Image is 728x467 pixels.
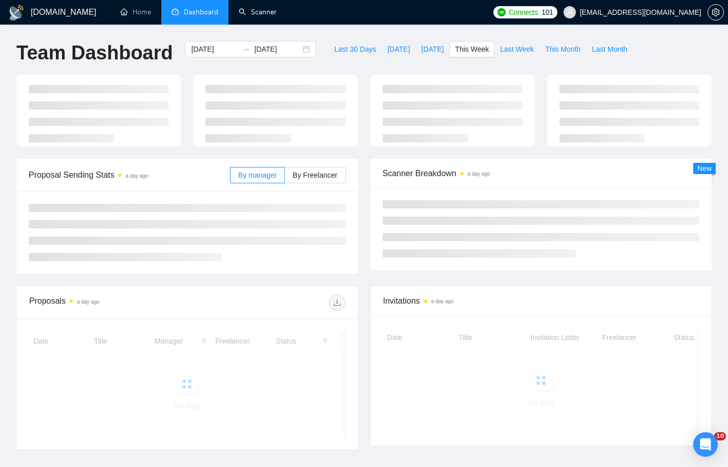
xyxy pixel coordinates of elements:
[382,41,415,57] button: [DATE]
[328,41,382,57] button: Last 30 Days
[16,41,173,65] h1: Team Dashboard
[242,45,250,53] span: to
[383,167,700,180] span: Scanner Breakdown
[29,168,230,181] span: Proposal Sending Stats
[449,41,494,57] button: This Week
[184,8,218,16] span: Dashboard
[387,44,410,55] span: [DATE]
[77,299,99,305] time: a day ago
[500,44,534,55] span: Last Week
[172,8,179,15] span: dashboard
[421,44,444,55] span: [DATE]
[586,41,633,57] button: Last Month
[497,8,506,16] img: upwork-logo.png
[539,41,586,57] button: This Month
[708,4,724,20] button: setting
[242,45,250,53] span: swap-right
[566,9,573,16] span: user
[468,171,490,177] time: a day ago
[509,7,539,18] span: Connects:
[697,164,712,173] span: New
[431,299,454,304] time: a day ago
[714,432,726,440] span: 10
[238,171,277,179] span: By manager
[693,432,718,457] div: Open Intercom Messenger
[455,44,489,55] span: This Week
[29,294,187,311] div: Proposals
[592,44,627,55] span: Last Month
[383,294,699,307] span: Invitations
[293,171,337,179] span: By Freelancer
[254,44,301,55] input: End date
[191,44,238,55] input: Start date
[545,44,580,55] span: This Month
[120,8,151,16] a: homeHome
[8,5,25,21] img: logo
[415,41,449,57] button: [DATE]
[494,41,539,57] button: Last Week
[708,8,724,16] a: setting
[126,173,148,179] time: a day ago
[334,44,376,55] span: Last 30 Days
[239,8,277,16] a: searchScanner
[542,7,553,18] span: 101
